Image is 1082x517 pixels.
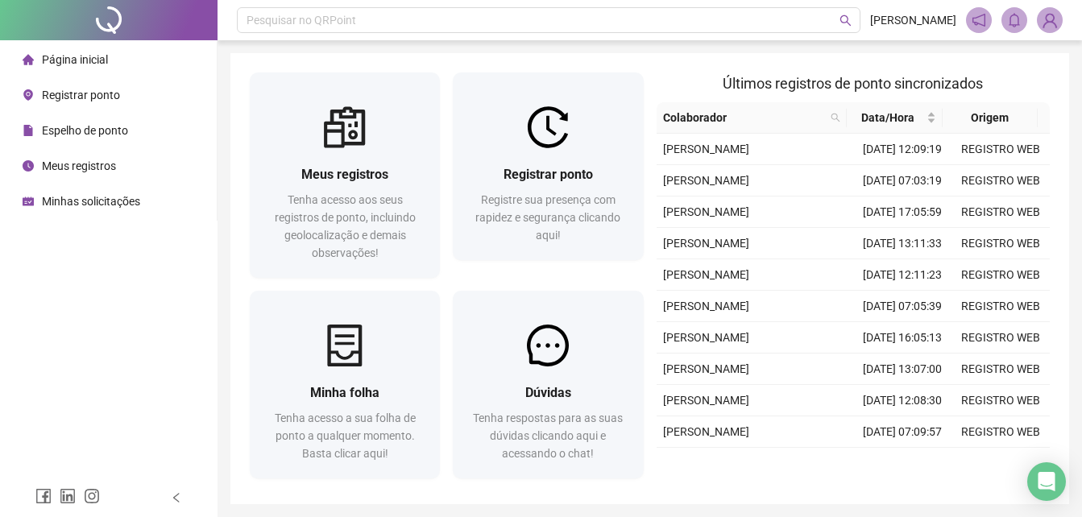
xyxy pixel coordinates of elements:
[951,416,1050,448] td: REGISTRO WEB
[504,167,593,182] span: Registrar ponto
[23,89,34,101] span: environment
[951,291,1050,322] td: REGISTRO WEB
[951,448,1050,479] td: REGISTRO WEB
[663,268,749,281] span: [PERSON_NAME]
[853,416,951,448] td: [DATE] 07:09:57
[847,102,942,134] th: Data/Hora
[951,259,1050,291] td: REGISTRO WEB
[23,160,34,172] span: clock-circle
[301,167,388,182] span: Meus registros
[35,488,52,504] span: facebook
[831,113,840,122] span: search
[475,193,620,242] span: Registre sua presença com rapidez e segurança clicando aqui!
[943,102,1038,134] th: Origem
[663,205,749,218] span: [PERSON_NAME]
[853,448,951,479] td: [DATE] 17:07:02
[663,109,825,126] span: Colaborador
[827,105,844,130] span: search
[1007,13,1022,27] span: bell
[453,291,643,478] a: DúvidasTenha respostas para as suas dúvidas clicando aqui e acessando o chat!
[951,228,1050,259] td: REGISTRO WEB
[853,291,951,322] td: [DATE] 07:05:39
[42,124,128,137] span: Espelho de ponto
[250,291,440,478] a: Minha folhaTenha acesso a sua folha de ponto a qualquer momento. Basta clicar aqui!
[853,196,951,228] td: [DATE] 17:05:59
[951,385,1050,416] td: REGISTRO WEB
[171,492,182,503] span: left
[951,165,1050,196] td: REGISTRO WEB
[250,72,440,278] a: Meus registrosTenha acesso aos seus registros de ponto, incluindo geolocalização e demais observa...
[972,13,986,27] span: notification
[1027,462,1066,501] div: Open Intercom Messenger
[310,385,379,400] span: Minha folha
[870,11,956,29] span: [PERSON_NAME]
[42,159,116,172] span: Meus registros
[275,412,416,460] span: Tenha acesso a sua folha de ponto a qualquer momento. Basta clicar aqui!
[853,322,951,354] td: [DATE] 16:05:13
[663,174,749,187] span: [PERSON_NAME]
[663,362,749,375] span: [PERSON_NAME]
[60,488,76,504] span: linkedin
[42,53,108,66] span: Página inicial
[853,259,951,291] td: [DATE] 12:11:23
[839,14,852,27] span: search
[853,109,922,126] span: Data/Hora
[723,75,983,92] span: Últimos registros de ponto sincronizados
[42,89,120,101] span: Registrar ponto
[453,72,643,260] a: Registrar pontoRegistre sua presença com rapidez e segurança clicando aqui!
[23,196,34,207] span: schedule
[853,134,951,165] td: [DATE] 12:09:19
[663,425,749,438] span: [PERSON_NAME]
[951,134,1050,165] td: REGISTRO WEB
[853,385,951,416] td: [DATE] 12:08:30
[1038,8,1062,32] img: 89615
[84,488,100,504] span: instagram
[663,237,749,250] span: [PERSON_NAME]
[42,195,140,208] span: Minhas solicitações
[663,143,749,155] span: [PERSON_NAME]
[663,300,749,312] span: [PERSON_NAME]
[853,165,951,196] td: [DATE] 07:03:19
[275,193,416,259] span: Tenha acesso aos seus registros de ponto, incluindo geolocalização e demais observações!
[663,394,749,407] span: [PERSON_NAME]
[853,354,951,385] td: [DATE] 13:07:00
[23,54,34,65] span: home
[23,125,34,136] span: file
[951,322,1050,354] td: REGISTRO WEB
[663,331,749,344] span: [PERSON_NAME]
[951,196,1050,228] td: REGISTRO WEB
[473,412,623,460] span: Tenha respostas para as suas dúvidas clicando aqui e acessando o chat!
[853,228,951,259] td: [DATE] 13:11:33
[951,354,1050,385] td: REGISTRO WEB
[525,385,571,400] span: Dúvidas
